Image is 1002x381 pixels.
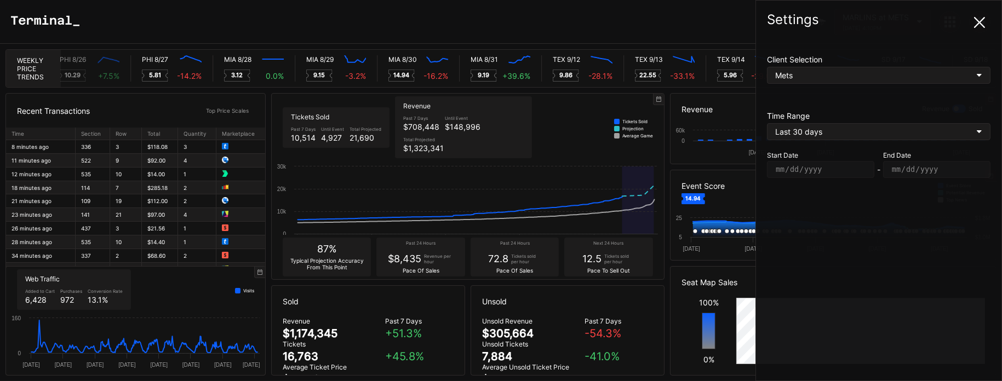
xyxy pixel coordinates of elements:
[471,286,664,317] div: Unsold
[683,246,700,252] text: [DATE]
[231,71,243,79] text: 3.12
[222,157,228,163] img: 6afde86b50241f8a6c64.png
[214,362,232,368] text: [DATE]
[222,184,228,190] img: 7a41af8f4c84dca9be1d.png
[385,350,454,363] div: + 45.8 %
[149,71,161,79] text: 5.81
[201,105,254,117] div: Top Price Scales
[385,317,454,325] div: Past 7 Days
[767,111,990,120] div: Time Range
[110,140,141,154] td: 3
[277,186,287,192] text: 20k
[622,119,648,124] div: Tickets Sold
[635,55,663,63] div: TEX 9/13
[775,71,940,80] div: Mets
[350,126,381,132] div: Total Projected
[75,154,110,168] td: 522
[676,215,683,221] text: 25
[511,253,541,264] div: Tickets sold per hour
[393,71,409,79] text: 14.94
[75,140,110,154] td: 336
[178,222,216,235] td: 1
[266,71,284,80] div: 0.0 %
[110,235,141,249] td: 10
[75,222,110,235] td: 437
[178,208,216,222] td: 4
[141,154,178,168] td: $92.00
[17,106,90,116] div: Recent Transactions
[476,240,553,247] div: Past 24 Hours
[496,267,533,274] div: Pace Of Sales
[317,243,337,255] div: 87%
[25,275,123,283] div: Web Traffic
[12,315,21,321] text: 160
[141,263,178,276] td: $79.54
[585,327,653,340] div: -54.3 %
[110,168,141,181] td: 10
[283,231,287,237] text: 0
[12,184,70,191] div: 18 minutes ago
[88,295,123,304] div: 13.1 %
[141,208,178,222] td: $97.00
[423,71,448,80] div: -16.2 %
[142,55,168,63] div: PHI 8/27
[88,288,123,294] div: Conversion Rate
[385,327,454,340] div: + 51.3 %
[178,249,216,263] td: 2
[751,71,777,80] div: -29.0 %
[243,288,254,293] div: Visits
[775,127,940,136] div: Last 30 days
[178,140,216,154] td: 3
[141,249,178,263] td: $68.60
[60,295,82,304] div: 972
[12,143,70,150] div: 8 minutes ago
[471,55,498,63] div: MIA 8/31
[222,143,228,149] img: 45974bcc7eb787447536.png
[403,143,444,153] div: $1,323,341
[25,295,55,304] div: 6,428
[682,181,725,190] div: Event Score
[178,194,216,208] td: 2
[60,55,86,63] div: PHI 8/26
[178,235,216,249] td: 1
[478,71,489,79] text: 9.19
[110,263,141,276] td: 34
[222,170,228,177] img: 7c694e75740273bc7910.png
[717,55,745,63] div: TEX 9/14
[150,362,168,368] text: [DATE]
[482,340,585,348] div: Unsold Tickets
[75,263,110,276] td: 130
[25,288,55,294] div: Added to Cart
[699,298,719,307] div: 100%
[277,164,287,170] text: 30k
[75,208,110,222] td: 141
[703,355,714,364] div: 0%
[75,168,110,181] td: 535
[767,55,990,64] div: Client Selection
[110,222,141,235] td: 3
[12,239,70,245] div: 28 minutes ago
[482,317,585,325] div: Unsold Revenue
[6,50,61,87] div: Weekly Price Trends
[224,55,251,63] div: MIA 8/28
[75,235,110,249] td: 535
[403,116,439,121] div: Past 7 Days
[622,133,653,138] div: Average Game
[178,154,216,168] td: 4
[272,286,465,317] div: Sold
[388,55,417,63] div: MIA 8/30
[291,133,316,142] div: 10,514
[110,194,141,208] td: 19
[582,253,602,264] div: 12.5
[141,194,178,208] td: $112.00
[110,128,141,140] th: Row
[283,363,385,371] div: Average Ticket Price
[141,128,178,140] th: Total
[767,11,990,27] div: Settings
[676,128,685,134] text: 60k
[141,222,178,235] td: $21.56
[288,257,365,270] div: Typical Projection Accuracy From This Point
[222,224,228,231] img: 8bdfe9f8b5d43a0de7cb.png
[178,181,216,194] td: 2
[118,362,136,368] text: [DATE]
